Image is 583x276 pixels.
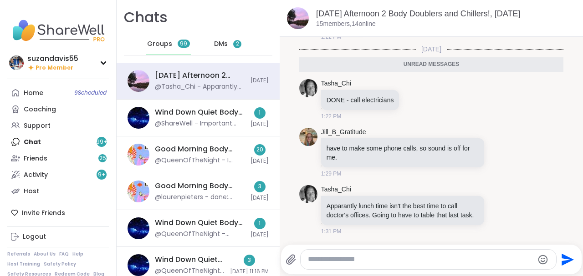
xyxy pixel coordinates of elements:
[251,157,269,165] span: [DATE]
[316,20,376,29] p: 15 members, 14 online
[155,181,245,191] div: Good Morning Body Doubling For Productivity, [DATE]
[124,7,168,28] h1: Chats
[24,121,51,130] div: Support
[24,89,43,98] div: Home
[36,64,73,72] span: Pro Member
[327,144,479,162] p: have to make some phone calls, so sound is off for me.
[321,33,342,41] span: 1:22 PM
[128,254,149,276] img: Wind Down Quiet Body Doubling - Sunday, Oct 05
[327,95,394,105] p: DONE - call electricians
[23,232,46,241] div: Logout
[7,150,109,166] a: Friends25
[7,205,109,221] div: Invite Friends
[24,154,47,163] div: Friends
[34,251,56,257] a: About Us
[254,107,266,119] div: 1
[155,70,245,80] div: [DATE] Afternoon 2 Body Doublers and Chillers!, [DATE]
[155,82,245,91] div: @Tasha_Chi - Apparantly lunch time isn't the best time to call doctor's offices. Going to have to...
[321,227,342,236] span: 1:31 PM
[7,15,109,46] img: ShareWell Nav Logo
[7,251,30,257] a: Referrals
[321,112,342,120] span: 1:22 PM
[59,251,69,257] a: FAQ
[27,54,78,64] div: suzandavis55
[155,266,225,276] div: @QueenOfTheNight - [URL][DOMAIN_NAME]
[251,231,269,239] span: [DATE]
[321,170,342,178] span: 1:29 PM
[299,185,317,203] img: https://sharewell-space-live.sfo3.digitaloceanspaces.com/user-generated/d44ce118-e614-49f3-90b3-4...
[299,128,317,146] img: https://sharewell-space-live.sfo3.digitaloceanspaces.com/user-generated/2564abe4-c444-4046-864b-7...
[128,70,149,92] img: Monday Afternoon 2 Body Doublers and Chillers!, Oct 06
[416,45,447,54] span: [DATE]
[24,171,48,180] div: Activity
[155,255,225,265] div: Wind Down Quiet Body Doubling - [DATE]
[254,144,266,156] div: 20
[7,85,109,101] a: Home9Scheduled
[147,40,172,49] span: Groups
[327,201,479,220] p: Apparantly lunch time isn't the best time to call doctor's offices. Going to have to table that l...
[7,166,109,183] a: Activity9+
[254,181,266,192] div: 3
[214,40,228,49] span: DMs
[155,107,245,117] div: Wind Down Quiet Body Doubling - [DATE]
[128,107,149,129] img: Wind Down Quiet Body Doubling - Monday, Oct 06
[537,254,548,265] button: Emoji picker
[180,40,187,48] span: 99
[155,156,245,165] div: @QueenOfTheNight - I found my booooook!
[321,128,366,137] a: Jill_B_Gratitude
[98,171,106,179] span: 9 +
[72,251,83,257] a: Help
[254,218,266,229] div: 1
[155,230,245,239] div: @QueenOfTheNight - Thanks for joining me tonight friends!
[7,183,109,199] a: Host
[244,255,255,266] div: 3
[557,249,577,270] button: Send
[128,181,149,202] img: Good Morning Body Doubling For Productivity, Oct 06
[316,9,521,18] a: [DATE] Afternoon 2 Body Doublers and Chillers!, [DATE]
[155,144,245,154] div: Good Morning Body Doubling For Productivity, [DATE]
[74,89,107,96] span: 9 Scheduled
[44,261,76,267] a: Safety Policy
[155,193,245,202] div: @laurenpieters - done: empty dishwasher, cleaned 2 cat box, made/ate breakfast, shred paperwork
[7,117,109,134] a: Support
[7,101,109,117] a: Coaching
[7,229,109,245] a: Logout
[287,7,309,29] img: Monday Afternoon 2 Body Doublers and Chillers!, Oct 06
[321,185,351,194] a: Tasha_Chi
[99,155,106,162] span: 25
[9,55,24,70] img: suzandavis55
[24,105,56,114] div: Coaching
[24,187,39,196] div: Host
[155,119,245,128] div: @ShareWell - Important update: Your host can no longer attend this session but you can still conn...
[251,77,269,85] span: [DATE]
[128,144,149,166] img: Good Morning Body Doubling For Productivity, Oct 06
[251,120,269,128] span: [DATE]
[7,261,40,267] a: Host Training
[299,79,317,97] img: https://sharewell-space-live.sfo3.digitaloceanspaces.com/user-generated/d44ce118-e614-49f3-90b3-4...
[230,268,269,276] span: [DATE] 11:16 PM
[128,217,149,239] img: Wind Down Quiet Body Doubling - Sunday, Oct 05
[299,57,564,72] div: Unread messages
[308,255,533,264] textarea: Type your message
[155,218,245,228] div: Wind Down Quiet Body Doubling - [DATE]
[321,79,351,88] a: Tasha_Chi
[251,194,269,202] span: [DATE]
[236,40,239,48] span: 2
